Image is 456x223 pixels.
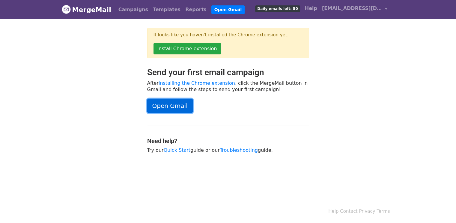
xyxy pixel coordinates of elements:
a: Privacy [359,209,375,214]
a: Help [328,209,338,214]
a: Terms [377,209,390,214]
a: installing the Chrome extension [159,80,235,86]
a: Contact [340,209,357,214]
h2: Send your first email campaign [147,67,309,78]
a: Reports [183,4,209,16]
a: Open Gmail [147,99,193,113]
span: [EMAIL_ADDRESS][DOMAIN_NAME] [322,5,382,12]
a: Daily emails left: 50 [253,2,302,14]
a: Troubleshooting [220,147,258,153]
a: Help [303,2,320,14]
span: Daily emails left: 50 [255,5,300,12]
a: Templates [151,4,183,16]
p: After , click the MergeMail button in Gmail and follow the steps to send your first campaign! [147,80,309,93]
h4: Need help? [147,137,309,145]
img: MergeMail logo [62,5,71,14]
p: It looks like you haven't installed the Chrome extension yet. [153,32,303,38]
a: Quick Start [164,147,190,153]
a: [EMAIL_ADDRESS][DOMAIN_NAME] [320,2,390,17]
a: Campaigns [116,4,151,16]
p: Try our guide or our guide. [147,147,309,153]
a: Install Chrome extension [153,43,221,54]
a: MergeMail [62,3,111,16]
a: Open Gmail [211,5,245,14]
